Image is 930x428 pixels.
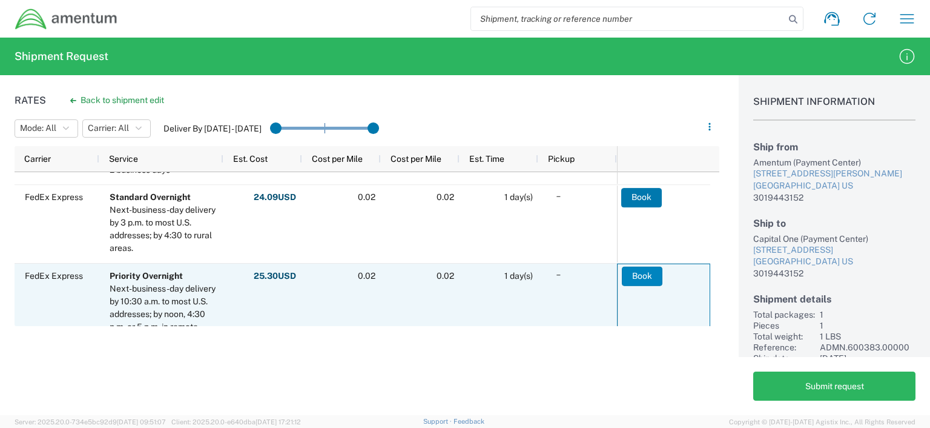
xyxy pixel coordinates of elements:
strong: 25.30 USD [254,270,296,282]
span: Client: 2025.20.0-e640dba [171,418,301,426]
span: Carrier [24,154,51,164]
div: 1 [820,309,915,320]
span: Est. Cost [233,154,268,164]
span: 1 day(s) [504,271,533,281]
span: Service [109,154,138,164]
div: 3019443152 [753,268,915,279]
div: Next-business-day delivery by 3 p.m. to most U.S. addresses; by 4:30 to rural areas. [110,204,218,255]
button: Back to shipment edit [61,90,174,111]
input: Shipment, tracking or reference number [471,7,785,30]
a: Support [423,418,453,425]
span: Carrier: All [88,122,129,134]
label: Deliver By [DATE] - [DATE] [163,123,262,134]
span: Cost per Mile [391,154,441,164]
div: ADMN.600383.00000 [820,342,915,353]
b: Priority Overnight [110,271,183,281]
button: Mode: All [15,119,78,138]
span: Server: 2025.20.0-734e5bc92d9 [15,418,166,426]
button: Book [621,188,662,207]
div: Amentum (Payment Center) [753,157,915,168]
img: dyncorp [15,8,118,30]
div: Pieces [753,320,815,331]
div: Ship date: [753,353,815,364]
div: 1 LBS [820,331,915,342]
span: Mode: All [20,122,56,134]
span: Pickup [548,154,575,164]
button: Book [622,266,662,286]
b: Standard Overnight [110,192,191,202]
a: Feedback [453,418,484,425]
div: 1 [820,320,915,331]
span: [DATE] 09:51:07 [117,418,166,426]
h2: Shipment details [753,293,915,305]
a: [STREET_ADDRESS][GEOGRAPHIC_DATA] US [753,244,915,268]
div: [STREET_ADDRESS] [753,244,915,256]
div: [GEOGRAPHIC_DATA] US [753,256,915,268]
h1: Shipment Information [753,96,915,121]
div: 2 business days [110,164,170,176]
span: Copyright © [DATE]-[DATE] Agistix Inc., All Rights Reserved [729,416,915,427]
span: 0.02 [437,192,454,202]
strong: 24.09 USD [254,192,296,203]
div: Total weight: [753,331,815,342]
div: Reference: [753,342,815,353]
div: [GEOGRAPHIC_DATA] US [753,180,915,192]
span: Est. Time [469,154,504,164]
div: Capital One (Payment Center) [753,233,915,244]
span: 0.02 [358,192,375,202]
h2: Shipment Request [15,49,108,64]
div: [DATE] [820,353,915,364]
button: Carrier: All [82,119,151,138]
span: 0.02 [358,271,375,281]
span: Cost per Mile [312,154,363,164]
div: [STREET_ADDRESS][PERSON_NAME] [753,168,915,180]
button: 24.09USD [253,188,297,207]
span: 1 day(s) [504,192,533,202]
div: 3019443152 [753,192,915,203]
h1: Rates [15,95,46,106]
h2: Ship from [753,141,915,153]
span: FedEx Express [25,271,83,281]
h2: Ship to [753,218,915,229]
button: Submit request [753,372,915,401]
span: [DATE] 17:21:12 [256,418,301,426]
button: 25.30USD [253,266,297,286]
div: Next-business-day delivery by 10:30 a.m. to most U.S. addresses; by noon, 4:30 p.m. or 5 p.m. in ... [110,283,218,359]
span: FedEx Express [25,192,83,202]
a: [STREET_ADDRESS][PERSON_NAME][GEOGRAPHIC_DATA] US [753,168,915,192]
span: 0.02 [437,271,454,281]
div: Total packages: [753,309,815,320]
